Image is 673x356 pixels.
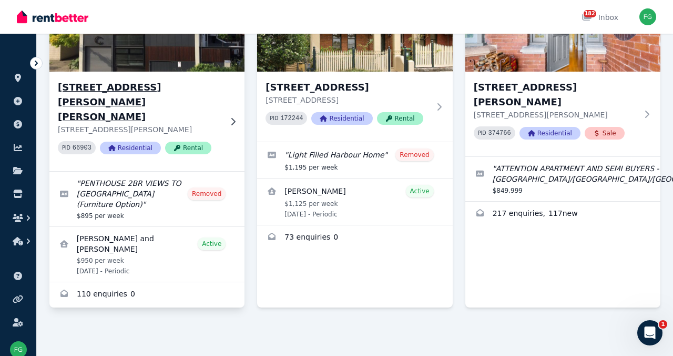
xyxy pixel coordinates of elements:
span: Rental [165,142,211,154]
h3: [STREET_ADDRESS][PERSON_NAME][PERSON_NAME] [58,80,221,124]
p: [STREET_ADDRESS][PERSON_NAME] [474,110,637,120]
a: View details for Clare Barker Wells [257,179,452,225]
a: Edit listing: PENTHOUSE 2BR VIEWS TO CENTENNIAL PARK (Furniture Option) [49,172,244,226]
code: 172244 [280,115,303,122]
img: Franco Gugliotta [639,8,656,25]
a: Edit listing: Light Filled Harbour Home [257,142,452,178]
a: Enquiries for 29 Kurraba Road, Neutral Bay [257,225,452,251]
span: Residential [100,142,161,154]
a: Enquiries for Unit 2/29 Alison Rd, Kensington [465,202,660,227]
code: 66903 [73,144,91,152]
iframe: Intercom live chat [637,320,662,345]
p: [STREET_ADDRESS][PERSON_NAME] [58,124,221,135]
p: [STREET_ADDRESS] [266,95,429,105]
span: 182 [584,10,596,17]
span: Residential [519,127,580,140]
a: View details for Alexander and Sinead Murphy [49,227,244,282]
span: Residential [311,112,372,125]
img: RentBetter [17,9,88,25]
h3: [STREET_ADDRESS][PERSON_NAME] [474,80,637,110]
small: PID [62,145,70,151]
span: Rental [377,112,423,125]
span: 1 [659,320,667,329]
small: PID [270,115,278,121]
code: 374766 [488,130,511,137]
a: Enquiries for 8/29 Alison Rd, Randwick [49,282,244,308]
span: Sale [585,127,625,140]
h3: [STREET_ADDRESS] [266,80,429,95]
small: PID [478,130,486,136]
div: Inbox [582,12,618,23]
a: Edit listing: ATTENTION APARTMENT AND SEMI BUYERS - Randwick/Kensington/Centennial Park [465,157,660,201]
